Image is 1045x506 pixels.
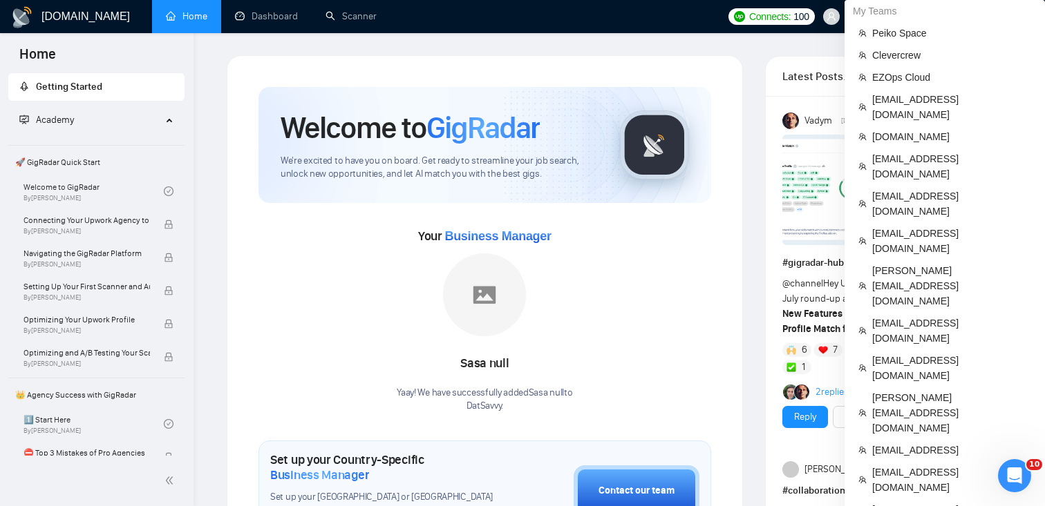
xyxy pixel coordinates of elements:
[164,253,173,262] span: lock
[164,319,173,329] span: lock
[164,186,173,196] span: check-circle
[19,81,29,91] span: rocket
[23,246,150,260] span: Navigating the GigRadar Platform
[23,176,164,206] a: Welcome to GigRadarBy[PERSON_NAME]
[444,229,551,243] span: Business Manager
[872,353,1031,383] span: [EMAIL_ADDRESS][DOMAIN_NAME]
[804,462,872,477] span: [PERSON_NAME]
[397,387,572,413] div: Yaay! We have successfully added Sasa null to
[23,360,150,368] span: By [PERSON_NAME]
[782,483,995,498] h1: # collaboration
[734,11,745,22] img: upwork-logo.png
[326,10,377,22] a: searchScanner
[36,81,102,93] span: Getting Started
[10,381,183,409] span: 👑 Agency Success with GigRadar
[858,200,867,208] span: team
[858,73,867,81] span: team
[816,385,849,399] a: 2replies
[418,228,552,244] span: Your
[426,109,540,146] span: GigRadar
[1026,459,1042,470] span: 10
[802,343,807,357] span: 6
[872,465,1031,495] span: [EMAIL_ADDRESS][DOMAIN_NAME]
[794,409,816,425] a: Reply
[270,452,505,483] h1: Set up your Country-Specific
[164,352,173,362] span: lock
[872,263,1031,309] span: [PERSON_NAME][EMAIL_ADDRESS][DOMAIN_NAME]
[166,10,207,22] a: homeHome
[858,409,867,417] span: team
[998,459,1031,492] iframe: Intercom live chat
[281,109,540,146] h1: Welcome to
[872,315,1031,346] span: [EMAIL_ADDRESS][DOMAIN_NAME]
[804,113,832,128] span: Vadym
[782,278,995,335] span: Hey Upwork growth hackers, here's our July round-up and release notes for GigRadar • is your prof...
[818,345,828,355] img: ❤️
[858,327,867,335] span: team
[872,48,1031,63] span: Clevercrew
[782,135,948,245] img: F09AC4U7ATU-image.png
[19,114,74,126] span: Academy
[164,474,178,487] span: double-left
[787,362,796,372] img: ✅
[8,44,67,73] span: Home
[11,6,33,28] img: logo
[872,92,1031,122] span: [EMAIL_ADDRESS][DOMAIN_NAME]
[164,286,173,295] span: lock
[164,419,173,429] span: check-circle
[872,70,1031,85] span: EZOps Cloud
[10,148,183,176] span: 🚀 GigRadar Quick Start
[397,352,572,376] div: Sasa null
[23,446,150,460] span: ⛔ Top 3 Mistakes of Pro Agencies
[872,226,1031,256] span: [EMAIL_ADDRESS][DOMAIN_NAME]
[787,345,796,355] img: 🙌
[36,114,74,126] span: Academy
[749,9,791,24] span: Connects:
[872,188,1031,219] span: [EMAIL_ADDRESS][DOMAIN_NAME]
[858,29,867,37] span: team
[19,115,29,124] span: fund-projection-screen
[872,390,1031,436] span: [PERSON_NAME][EMAIL_ADDRESS][DOMAIN_NAME]
[397,400,572,413] p: DatSavvy .
[872,151,1031,182] span: [EMAIL_ADDRESS][DOMAIN_NAME]
[783,385,798,400] img: Alex B
[793,9,809,24] span: 100
[164,220,173,229] span: lock
[782,255,995,271] h1: # gigradar-hub
[827,12,836,21] span: user
[270,467,369,483] span: Business Manager
[858,237,867,245] span: team
[858,103,867,111] span: team
[23,313,150,327] span: Optimizing Your Upwork Profile
[833,406,917,428] button: See the details
[443,253,526,336] img: placeholder.png
[782,68,851,85] span: Latest Posts from the GigRadar Community
[23,213,150,227] span: Connecting Your Upwork Agency to GigRadar
[833,343,838,357] span: 7
[782,113,799,129] img: Vadym
[620,110,689,179] img: gigradar-logo.png
[23,293,150,302] span: By [PERSON_NAME]
[164,452,173,462] span: lock
[23,280,150,293] span: Setting Up Your First Scanner and Auto-Bidder
[599,483,675,498] div: Contact our team
[23,346,150,360] span: Optimizing and A/B Testing Your Scanner for Better Results
[872,129,1031,144] span: [DOMAIN_NAME]
[858,364,867,372] span: team
[23,409,164,439] a: 1️⃣ Start HereBy[PERSON_NAME]
[782,308,941,320] strong: New Features &amp; Enhancements
[858,51,867,59] span: team
[858,476,867,484] span: team
[858,282,867,290] span: team
[782,278,823,289] span: @channel
[858,446,867,454] span: team
[872,26,1031,41] span: Peiko Space
[782,406,828,428] button: Reply
[23,327,150,335] span: By [PERSON_NAME]
[8,73,185,101] li: Getting Started
[281,155,598,181] span: We're excited to have you on board. Get ready to streamline your job search, unlock new opportuni...
[802,360,805,374] span: 1
[23,227,150,235] span: By [PERSON_NAME]
[23,260,150,269] span: By [PERSON_NAME]
[872,442,1031,458] span: [EMAIL_ADDRESS]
